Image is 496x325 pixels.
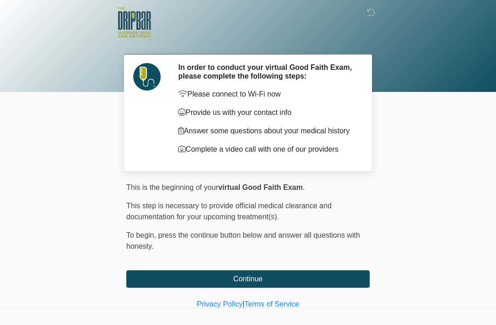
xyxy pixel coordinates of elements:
a: Terms of Service [244,300,299,308]
p: Provide us with your contact info [178,107,356,118]
p: Please connect to Wi-Fi now [178,89,356,100]
p: Complete a video call with one of our providers [178,144,356,155]
p: Answer some questions about your medical history [178,125,356,137]
strong: virtual Good Faith Exam [218,183,303,191]
span: This is the beginning of your [126,183,218,191]
button: Continue [126,270,370,288]
img: Agent Avatar [133,63,161,91]
a: Privacy Policy [197,300,243,308]
span: To begin, [126,231,158,239]
span: press the continue button below and answer all questions with honesty. [126,231,360,250]
span: . [303,183,304,191]
a: | [242,300,244,308]
h2: In order to conduct your virtual Good Faith Exam, please complete the following steps: [178,63,356,80]
span: This step is necessary to provide official medical clearance and documentation for your upcoming ... [126,202,332,221]
img: The DRIPBaR - The Strand at Huebner Oaks Logo [117,7,151,38]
